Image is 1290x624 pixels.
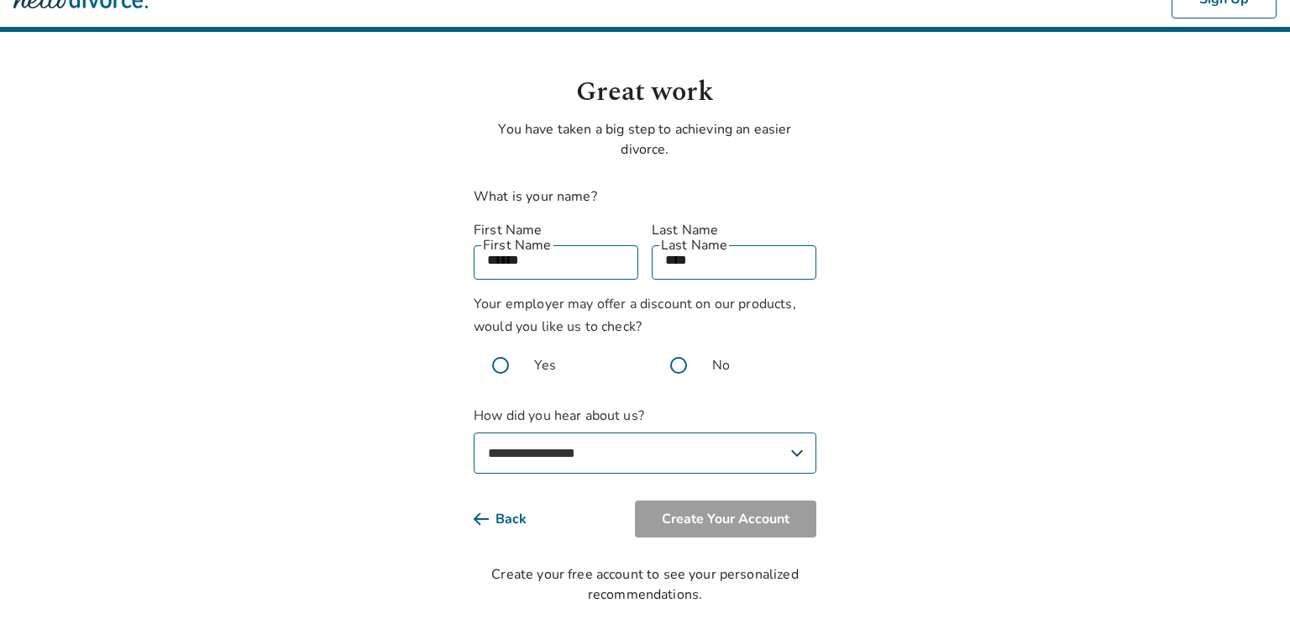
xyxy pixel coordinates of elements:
button: Create Your Account [635,501,816,537]
h1: Great work [474,72,816,113]
label: What is your name? [474,187,597,206]
select: How did you hear about us? [474,433,816,474]
label: First Name [474,220,638,240]
p: You have taken a big step to achieving an easier divorce. [474,119,816,160]
label: How did you hear about us? [474,406,816,474]
div: Create your free account to see your personalized recommendations. [474,564,816,605]
span: Your employer may offer a discount on our products, would you like us to check? [474,295,796,336]
button: Back [474,501,553,537]
span: Yes [534,355,556,375]
label: Last Name [652,220,816,240]
span: No [712,355,730,375]
iframe: Chat Widget [1206,543,1290,624]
